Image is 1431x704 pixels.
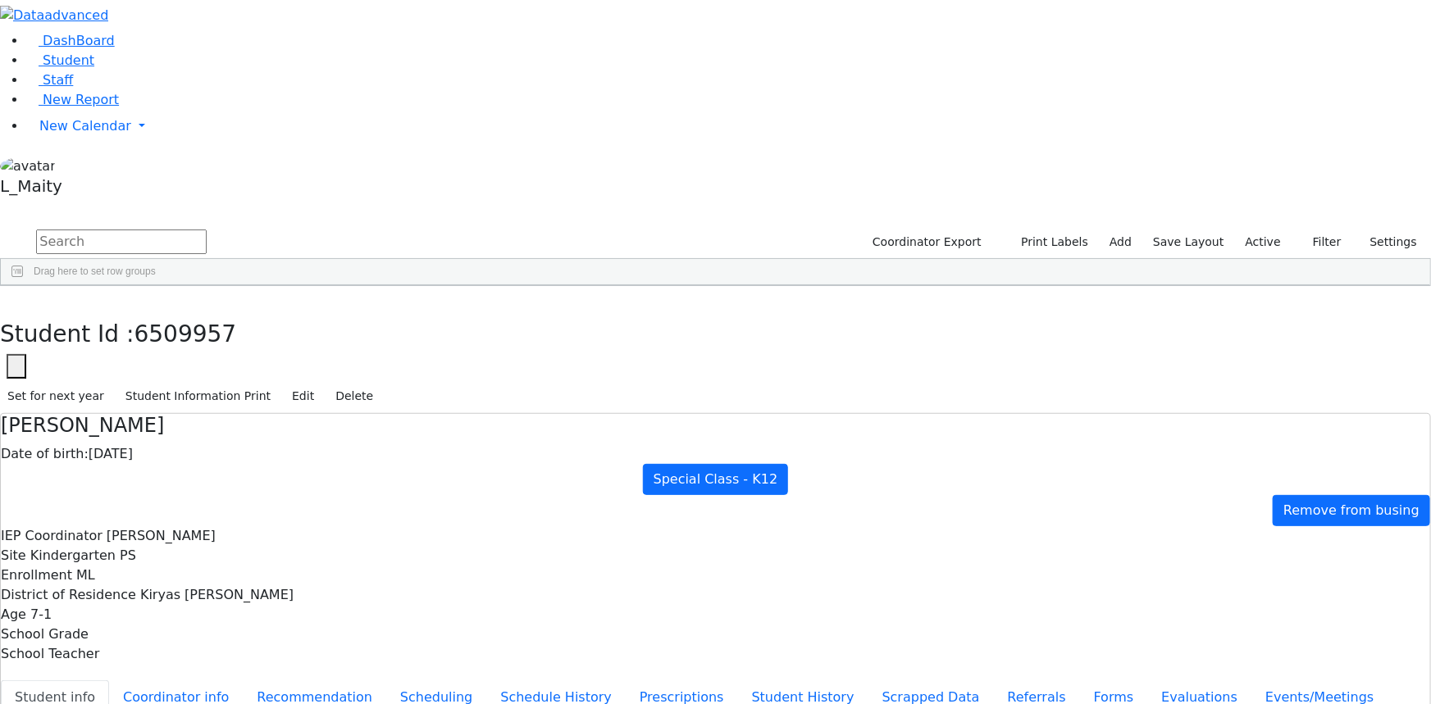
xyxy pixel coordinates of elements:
span: Drag here to set row groups [34,266,156,277]
label: School Grade [1,625,89,644]
button: Edit [285,384,321,409]
span: ML [76,567,95,583]
span: DashBoard [43,33,115,48]
label: Site [1,546,26,565]
button: Print Labels [1002,229,1096,255]
a: Student [26,52,94,68]
a: Staff [26,72,73,88]
button: Delete [328,384,381,409]
label: Date of birth: [1,444,89,464]
a: New Report [26,92,119,107]
span: 7-1 [30,606,52,622]
span: 6509957 [134,320,237,347]
label: School Teacher [1,644,99,664]
a: Add [1102,229,1139,255]
label: Enrollment [1,565,72,585]
span: Kindergarten PS [30,547,136,563]
span: New Calendar [39,118,131,134]
span: Remove from busing [1283,502,1420,518]
button: Coordinator Export [862,229,989,255]
span: Kiryas [PERSON_NAME] [140,587,294,602]
button: Filter [1292,229,1349,255]
input: Search [36,229,207,254]
a: Special Class - K12 [643,464,789,495]
h4: [PERSON_NAME] [1,414,1430,438]
label: IEP Coordinator [1,526,103,546]
button: Student Information Print [118,384,278,409]
label: District of Residence [1,585,136,605]
a: New Calendar [26,110,1431,143]
span: [PERSON_NAME] [107,528,216,543]
div: [DATE] [1,444,1430,464]
span: Staff [43,72,73,88]
span: Student [43,52,94,68]
button: Save Layout [1146,229,1231,255]
label: Age [1,605,26,625]
a: Remove from busing [1273,495,1430,526]
label: Active [1238,229,1288,255]
a: DashBoard [26,33,115,48]
span: New Report [43,92,119,107]
button: Settings [1349,229,1424,255]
